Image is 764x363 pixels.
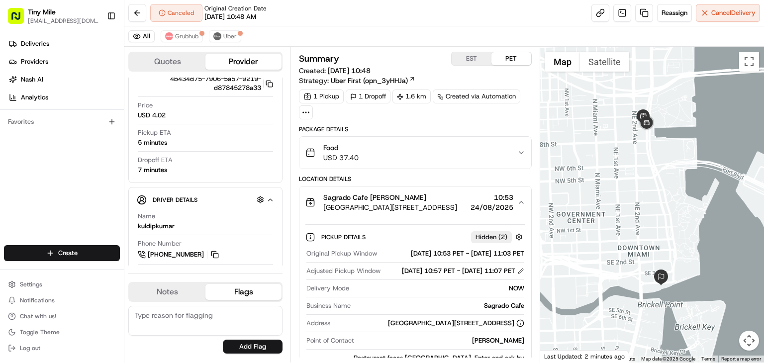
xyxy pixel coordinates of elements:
div: 7 minutes [138,166,167,175]
span: 24/08/2025 [471,202,513,212]
button: Notifications [4,293,120,307]
div: 1 Pickup [299,90,344,103]
span: USD 4.02 [138,111,166,120]
span: Food [323,143,359,153]
button: Tiny Mile[EMAIL_ADDRESS][DOMAIN_NAME] [4,4,103,28]
span: [DATE] 10:48 AM [204,12,256,21]
img: Google [543,350,575,363]
a: [PHONE_NUMBER] [138,249,220,260]
span: Deliveries [21,39,49,48]
span: [GEOGRAPHIC_DATA][STREET_ADDRESS] [323,202,457,212]
button: All [128,30,155,42]
span: Toggle Theme [20,328,60,336]
div: 💻 [84,145,92,153]
span: Point of Contact [306,336,354,345]
span: 10:53 [471,192,513,202]
div: [PERSON_NAME] [358,336,524,345]
a: Report a map error [721,356,761,362]
div: Location Details [299,175,532,183]
button: PET [491,52,531,65]
a: Created via Automation [433,90,520,103]
span: Grubhub [175,32,198,40]
span: Knowledge Base [20,144,76,154]
span: Uber First (opn_3yHHJa) [331,76,408,86]
div: Package Details [299,125,532,133]
button: Add Flag [223,340,283,354]
div: Start new chat [34,95,163,105]
span: Address [306,319,330,328]
span: Reassign [662,8,687,17]
button: Flags [205,284,282,300]
div: Sagrado Cafe [355,301,524,310]
a: Nash AI [4,72,124,88]
h3: Summary [299,54,339,63]
span: Analytics [21,93,48,102]
span: Driver Details [153,196,197,204]
div: Last Updated: 2 minutes ago [540,350,629,363]
div: Canceled [150,4,202,22]
span: Uber [223,32,237,40]
button: CancelDelivery [696,4,760,22]
img: 5e692f75ce7d37001a5d71f1 [165,32,173,40]
a: Open this area in Google Maps (opens a new window) [543,350,575,363]
span: Pylon [99,169,120,176]
span: [PHONE_NUMBER] [148,250,204,259]
span: Map data ©2025 Google [641,356,695,362]
span: Price [138,101,153,110]
button: Chat with us! [4,309,120,323]
button: Sagrado Cafe [PERSON_NAME][GEOGRAPHIC_DATA][STREET_ADDRESS]10:5324/08/2025 [299,186,531,218]
a: 📗Knowledge Base [6,140,80,158]
span: Original Pickup Window [306,249,377,258]
span: Hidden ( 2 ) [476,233,507,242]
p: Welcome 👋 [10,40,181,56]
div: [DATE] 10:53 PET - [DATE] 11:03 PET [381,249,524,258]
span: Providers [21,57,48,66]
button: Reassign [657,4,692,22]
button: 4b434d75-7906-5a57-9219-d87845278a33 [138,75,273,92]
button: Driver Details [137,191,274,208]
span: Adjusted Pickup Window [306,267,381,275]
span: Log out [20,344,40,352]
button: Start new chat [169,98,181,110]
a: Deliveries [4,36,124,52]
span: Chat with us! [20,312,56,320]
img: uber-new-logo.jpeg [213,32,221,40]
div: 5 minutes [138,138,167,147]
div: NOW [353,284,524,293]
span: Notifications [20,296,55,304]
button: Show street map [545,52,580,72]
span: Settings [20,280,42,288]
span: Created: [299,66,371,76]
a: Providers [4,54,124,70]
div: We're available if you need us! [34,105,126,113]
button: EST [452,52,491,65]
a: Analytics [4,90,124,105]
div: 📗 [10,145,18,153]
span: Cancel Delivery [711,8,756,17]
button: Create [4,245,120,261]
a: Terms (opens in new tab) [701,356,715,362]
button: Hidden (2) [471,231,525,243]
div: [DATE] 10:57 PET - [DATE] 11:07 PET [402,267,524,275]
a: 💻API Documentation [80,140,164,158]
span: Business Name [306,301,351,310]
button: Notes [129,284,205,300]
span: Phone Number [138,239,182,248]
span: Original Creation Date [204,4,267,12]
button: Map camera controls [739,331,759,351]
span: Pickup ETA [138,128,171,137]
button: Show satellite imagery [580,52,629,72]
div: [GEOGRAPHIC_DATA][STREET_ADDRESS] [388,319,524,328]
span: Pickup Details [321,233,368,241]
button: Provider [205,54,282,70]
a: Powered byPylon [70,168,120,176]
button: [EMAIL_ADDRESS][DOMAIN_NAME] [28,17,99,25]
div: Favorites [4,114,120,130]
span: Name [138,212,155,221]
button: Tiny Mile [28,7,56,17]
button: Settings [4,277,120,291]
img: Nash [10,10,30,30]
